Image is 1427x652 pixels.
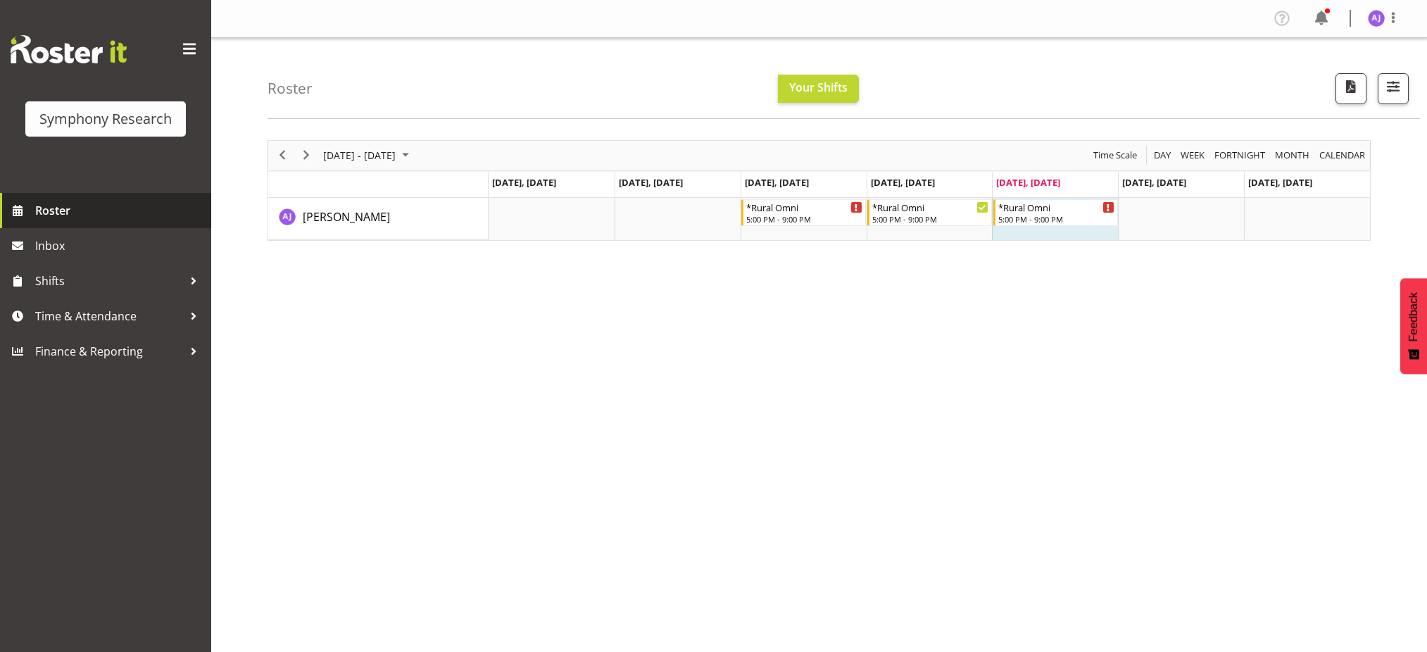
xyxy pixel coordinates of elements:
[1317,146,1368,164] button: Month
[619,176,683,189] span: [DATE], [DATE]
[872,200,988,214] div: *Rural Omni
[39,108,172,130] div: Symphony Research
[35,306,183,327] span: Time & Attendance
[273,146,292,164] button: Previous
[741,199,866,226] div: Aditi Jaiswal"s event - *Rural Omni Begin From Wednesday, August 20, 2025 at 5:00:00 PM GMT+10:00...
[993,199,1118,226] div: Aditi Jaiswal"s event - *Rural Omni Begin From Friday, August 22, 2025 at 5:00:00 PM GMT+10:00 En...
[778,75,859,103] button: Your Shifts
[35,341,183,362] span: Finance & Reporting
[1318,146,1366,164] span: calendar
[492,176,556,189] span: [DATE], [DATE]
[489,198,1370,240] table: Timeline Week of August 22, 2025
[998,213,1114,225] div: 5:00 PM - 9:00 PM
[1152,146,1172,164] span: Day
[746,213,862,225] div: 5:00 PM - 9:00 PM
[1212,146,1268,164] button: Fortnight
[1273,146,1312,164] button: Timeline Month
[35,200,204,221] span: Roster
[321,146,415,164] button: August 2025
[297,146,316,164] button: Next
[322,146,397,164] span: [DATE] - [DATE]
[996,176,1060,189] span: [DATE], [DATE]
[294,141,318,170] div: next period
[1213,146,1266,164] span: Fortnight
[1335,73,1366,104] button: Download a PDF of the roster according to the set date range.
[268,140,1371,241] div: Timeline Week of August 22, 2025
[1152,146,1174,164] button: Timeline Day
[1248,176,1312,189] span: [DATE], [DATE]
[745,176,809,189] span: [DATE], [DATE]
[303,209,390,225] span: [PERSON_NAME]
[1179,146,1206,164] span: Week
[746,200,862,214] div: *Rural Omni
[867,199,992,226] div: Aditi Jaiswal"s event - *Rural Omni Begin From Thursday, August 21, 2025 at 5:00:00 PM GMT+10:00 ...
[1400,278,1427,374] button: Feedback - Show survey
[35,270,183,291] span: Shifts
[1178,146,1207,164] button: Timeline Week
[270,141,294,170] div: previous period
[35,235,204,256] span: Inbox
[318,141,417,170] div: August 18 - 24, 2025
[1092,146,1138,164] span: Time Scale
[1378,73,1409,104] button: Filter Shifts
[1091,146,1140,164] button: Time Scale
[1274,146,1311,164] span: Month
[1407,292,1420,341] span: Feedback
[871,176,935,189] span: [DATE], [DATE]
[268,80,313,96] h4: Roster
[872,213,988,225] div: 5:00 PM - 9:00 PM
[268,198,489,240] td: Aditi Jaiswal resource
[303,208,390,225] a: [PERSON_NAME]
[11,35,127,63] img: Rosterit website logo
[1122,176,1186,189] span: [DATE], [DATE]
[998,200,1114,214] div: *Rural Omni
[1368,10,1385,27] img: aditi-jaiswal1830.jpg
[789,80,848,95] span: Your Shifts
